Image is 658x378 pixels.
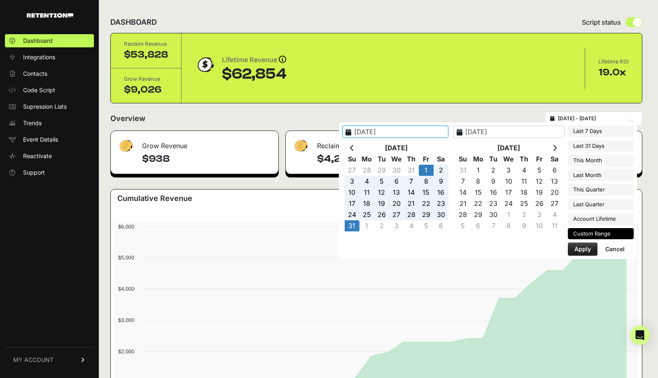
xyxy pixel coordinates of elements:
td: 30 [486,209,501,220]
td: 26 [374,209,389,220]
a: Dashboard [5,34,94,47]
th: Su [455,154,471,165]
span: Reactivate [23,152,52,160]
td: 3 [501,165,516,176]
td: 26 [532,198,547,209]
td: 11 [516,176,532,187]
td: 8 [471,176,486,187]
th: Mo [471,154,486,165]
li: Last 31 Days [568,140,634,152]
a: Code Script [5,84,94,97]
td: 29 [471,209,486,220]
h4: $4,298 [317,152,454,166]
td: 5 [419,220,434,231]
text: $2,000 [118,348,134,355]
td: 8 [501,220,516,231]
span: Integrations [23,53,55,61]
img: fa-dollar-13500eef13a19c4ab2b9ed9ad552e47b0d9fc28b02b83b90ba0e00f96d6372e9.png [292,138,309,154]
td: 15 [471,187,486,198]
th: Su [345,154,359,165]
th: Tu [374,154,389,165]
td: 8 [419,176,434,187]
td: 5 [455,220,471,231]
td: 9 [486,176,501,187]
th: Fr [532,154,547,165]
a: Trends [5,117,94,130]
li: Last 7 Days [568,126,634,137]
td: 4 [547,209,562,220]
td: 5 [532,165,547,176]
td: 25 [516,198,532,209]
div: Reclaim Revenue [124,40,168,48]
h4: $938 [142,152,272,166]
td: 24 [501,198,516,209]
td: 21 [455,198,471,209]
span: MY ACCOUNT [13,356,54,364]
td: 21 [404,198,419,209]
th: Sa [434,154,448,165]
td: 1 [419,165,434,176]
td: 27 [345,165,359,176]
th: Th [516,154,532,165]
th: Fr [419,154,434,165]
td: 17 [501,187,516,198]
td: 7 [404,176,419,187]
a: Integrations [5,51,94,64]
td: 17 [345,198,359,209]
td: 19 [374,198,389,209]
li: Account Lifetime [568,213,634,225]
td: 31 [404,165,419,176]
td: 24 [345,209,359,220]
td: 31 [345,220,359,231]
div: Lifetime ROI [598,58,629,66]
text: $3,000 [118,317,134,323]
td: 11 [359,187,374,198]
div: Grow Revenue [111,131,278,156]
span: Code Script [23,86,55,94]
li: Last Month [568,170,634,181]
td: 3 [345,176,359,187]
li: This Quarter [568,184,634,196]
td: 1 [471,165,486,176]
li: Last Quarter [568,199,634,210]
td: 1 [501,209,516,220]
td: 28 [359,165,374,176]
td: 16 [434,187,448,198]
td: 9 [434,176,448,187]
td: 16 [486,187,501,198]
div: $62,854 [222,66,287,82]
text: $5,000 [118,254,134,261]
div: Open Intercom Messenger [630,325,650,345]
li: This Month [568,155,634,166]
td: 6 [389,176,404,187]
span: Contacts [23,70,47,78]
td: 22 [419,198,434,209]
td: 23 [434,198,448,209]
h2: DASHBOARD [110,16,157,28]
div: Grow Revenue [124,75,168,83]
td: 9 [516,220,532,231]
span: Dashboard [23,37,53,45]
td: 12 [374,187,389,198]
td: 28 [455,209,471,220]
td: 29 [419,209,434,220]
td: 7 [486,220,501,231]
th: Sa [547,154,562,165]
td: 6 [471,220,486,231]
li: Custom Range [568,228,634,240]
td: 27 [389,209,404,220]
td: 2 [486,165,501,176]
button: Cancel [599,243,631,256]
td: 22 [471,198,486,209]
td: 23 [486,198,501,209]
td: 2 [516,209,532,220]
div: Reclaim Revenue [286,131,461,156]
div: 19.0x [598,66,629,79]
td: 29 [374,165,389,176]
th: Mo [359,154,374,165]
h2: Overview [110,113,145,124]
span: Trends [23,119,42,127]
td: 28 [404,209,419,220]
td: 7 [455,176,471,187]
td: 20 [547,187,562,198]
